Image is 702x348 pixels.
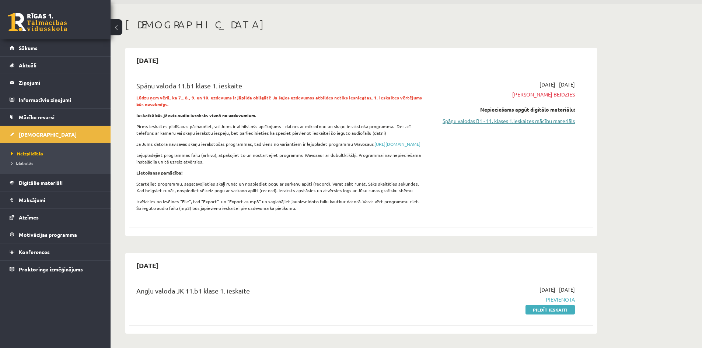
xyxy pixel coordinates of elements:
a: Informatīvie ziņojumi [10,91,101,108]
a: Ziņojumi [10,74,101,91]
a: [DEMOGRAPHIC_DATA] [10,126,101,143]
p: Ja Jums datorā nav savas skaņu ierakstošas programmas, tad viens no variantiem ir lejuplādēt prog... [136,141,425,147]
span: Sākums [19,45,38,51]
a: Mācību resursi [10,109,101,126]
a: Neizpildītās [11,150,103,157]
span: Izlabotās [11,160,33,166]
h1: [DEMOGRAPHIC_DATA] [125,18,597,31]
legend: Informatīvie ziņojumi [19,91,101,108]
a: Digitālie materiāli [10,174,101,191]
a: Atzīmes [10,209,101,226]
a: Maksājumi [10,191,101,208]
p: Lejuplādējiet programmas failu (arhīvu), atpakojiet to un nostartējiet programmu Wavozaur ar dubu... [136,152,425,165]
span: [PERSON_NAME] beidzies [436,91,575,98]
legend: Ziņojumi [19,74,101,91]
a: Aktuāli [10,57,101,74]
a: Sākums [10,39,101,56]
a: Spāņu valodas B1 - 11. klases 1.ieskaites mācību materiāls [436,117,575,125]
span: Neizpildītās [11,151,43,157]
div: Nepieciešams apgūt digitālo materiālu: [436,106,575,113]
strong: Lietošanas pamācība! [136,170,183,176]
span: Motivācijas programma [19,231,77,238]
a: Pildīt ieskaiti [525,305,575,314]
h2: [DATE] [129,257,166,274]
span: Pievienota [436,296,575,303]
p: Pirms ieskaites pildīšanas pārbaudiet, vai Jums ir atbilstošs aprīkojums - dators ar mikrofonu un... [136,123,425,136]
span: Mācību resursi [19,114,55,120]
a: [URL][DOMAIN_NAME] [374,141,420,147]
a: Proktoringa izmēģinājums [10,261,101,278]
span: [DEMOGRAPHIC_DATA] [19,131,77,138]
p: Izvēlaties no izvēlnes "File", tad "Export" un "Export as mp3" un saglabājiet jaunizveidoto failu... [136,198,425,211]
strong: Ieskaitē būs jāveic audio ieraksts vienā no uzdevumiem. [136,112,256,118]
strong: Lūdzu ņem vērā, ka 7., 8., 9. un 10. uzdevums ir jāpilda obligāti! Ja šajos uzdevumos atbildes ne... [136,95,422,107]
a: Izlabotās [11,160,103,166]
span: Proktoringa izmēģinājums [19,266,83,273]
div: Spāņu valoda 11.b1 klase 1. ieskaite [136,81,425,94]
span: Aktuāli [19,62,36,68]
span: Konferences [19,249,50,255]
span: Atzīmes [19,214,39,221]
a: Rīgas 1. Tālmācības vidusskola [8,13,67,31]
h2: [DATE] [129,52,166,69]
p: Startējiet programmu, sagatavojieties skaļi runāt un nospiediet pogu ar sarkanu aplīti (record). ... [136,180,425,194]
span: Digitālie materiāli [19,179,63,186]
span: [DATE] - [DATE] [539,81,575,88]
a: Motivācijas programma [10,226,101,243]
div: Angļu valoda JK 11.b1 klase 1. ieskaite [136,286,425,299]
span: [DATE] - [DATE] [539,286,575,293]
legend: Maksājumi [19,191,101,208]
a: Konferences [10,243,101,260]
